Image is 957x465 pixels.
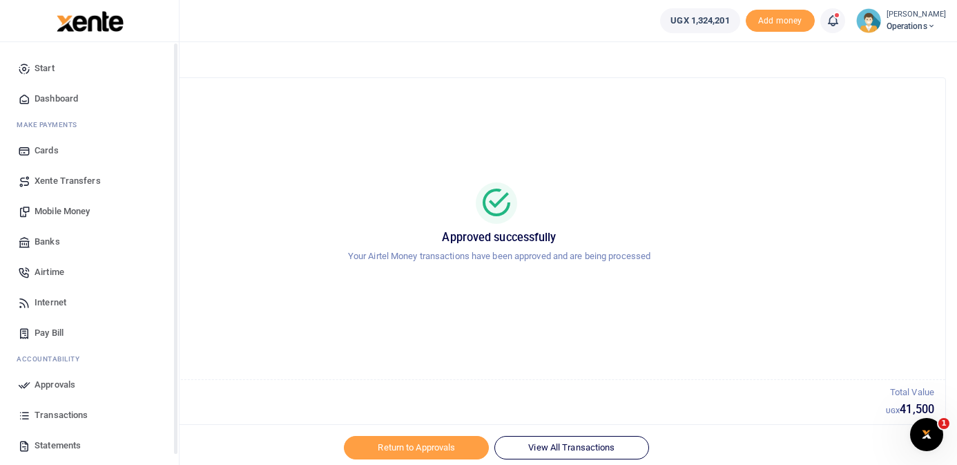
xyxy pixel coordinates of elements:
[35,235,60,249] span: Banks
[27,354,79,364] span: countability
[35,378,75,392] span: Approvals
[887,9,946,21] small: [PERSON_NAME]
[35,61,55,75] span: Start
[11,227,168,257] a: Banks
[64,403,886,417] h5: 1
[11,287,168,318] a: Internet
[35,92,78,106] span: Dashboard
[57,11,124,32] img: logo-large
[856,8,881,33] img: profile-user
[11,400,168,430] a: Transactions
[11,135,168,166] a: Cards
[910,418,943,451] iframe: Intercom live chat
[494,436,648,459] a: View All Transactions
[35,174,101,188] span: Xente Transfers
[35,439,81,453] span: Statements
[35,296,66,310] span: Internet
[746,10,815,32] span: Add money
[11,166,168,196] a: Xente Transfers
[11,370,168,400] a: Approvals
[23,120,77,130] span: ake Payments
[11,53,168,84] a: Start
[344,436,489,459] a: Return to Approvals
[11,430,168,461] a: Statements
[670,14,729,28] span: UGX 1,324,201
[11,318,168,348] a: Pay Bill
[55,15,124,26] a: logo-small logo-large logo-large
[938,418,949,429] span: 1
[746,15,815,25] a: Add money
[64,386,886,400] p: Total Transactions
[70,249,929,264] p: Your Airtel Money transactions have been approved and are being processed
[11,257,168,287] a: Airtime
[856,8,946,33] a: profile-user [PERSON_NAME] Operations
[35,144,59,158] span: Cards
[886,407,900,415] small: UGX
[886,403,934,417] h5: 41,500
[746,10,815,32] li: Toup your wallet
[11,84,168,114] a: Dashboard
[11,114,168,135] li: M
[35,408,88,422] span: Transactions
[11,196,168,227] a: Mobile Money
[11,348,168,370] li: Ac
[887,20,946,32] span: Operations
[660,8,739,33] a: UGX 1,324,201
[35,205,90,218] span: Mobile Money
[35,265,64,279] span: Airtime
[70,231,929,245] h5: Approved successfully
[655,8,745,33] li: Wallet ballance
[35,326,64,340] span: Pay Bill
[886,386,934,400] p: Total Value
